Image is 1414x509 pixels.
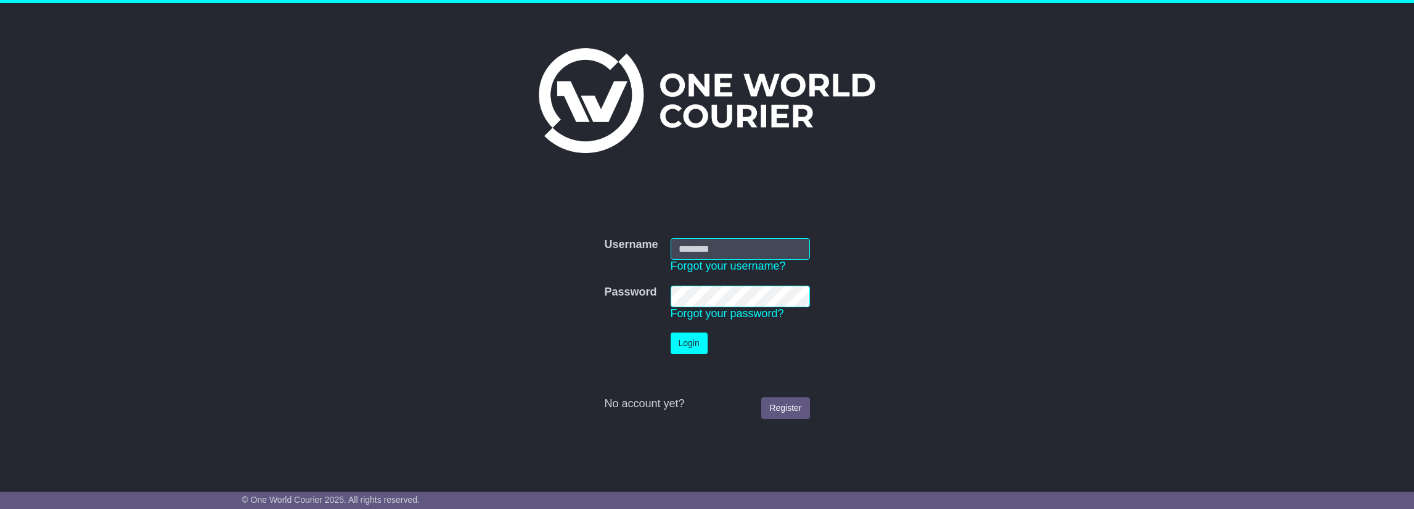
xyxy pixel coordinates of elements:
button: Login [671,333,708,354]
a: Register [761,397,809,419]
a: Forgot your password? [671,307,784,320]
label: Password [604,286,656,299]
span: © One World Courier 2025. All rights reserved. [242,495,420,505]
label: Username [604,238,658,252]
a: Forgot your username? [671,260,786,272]
img: One World [539,48,875,153]
div: No account yet? [604,397,809,411]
